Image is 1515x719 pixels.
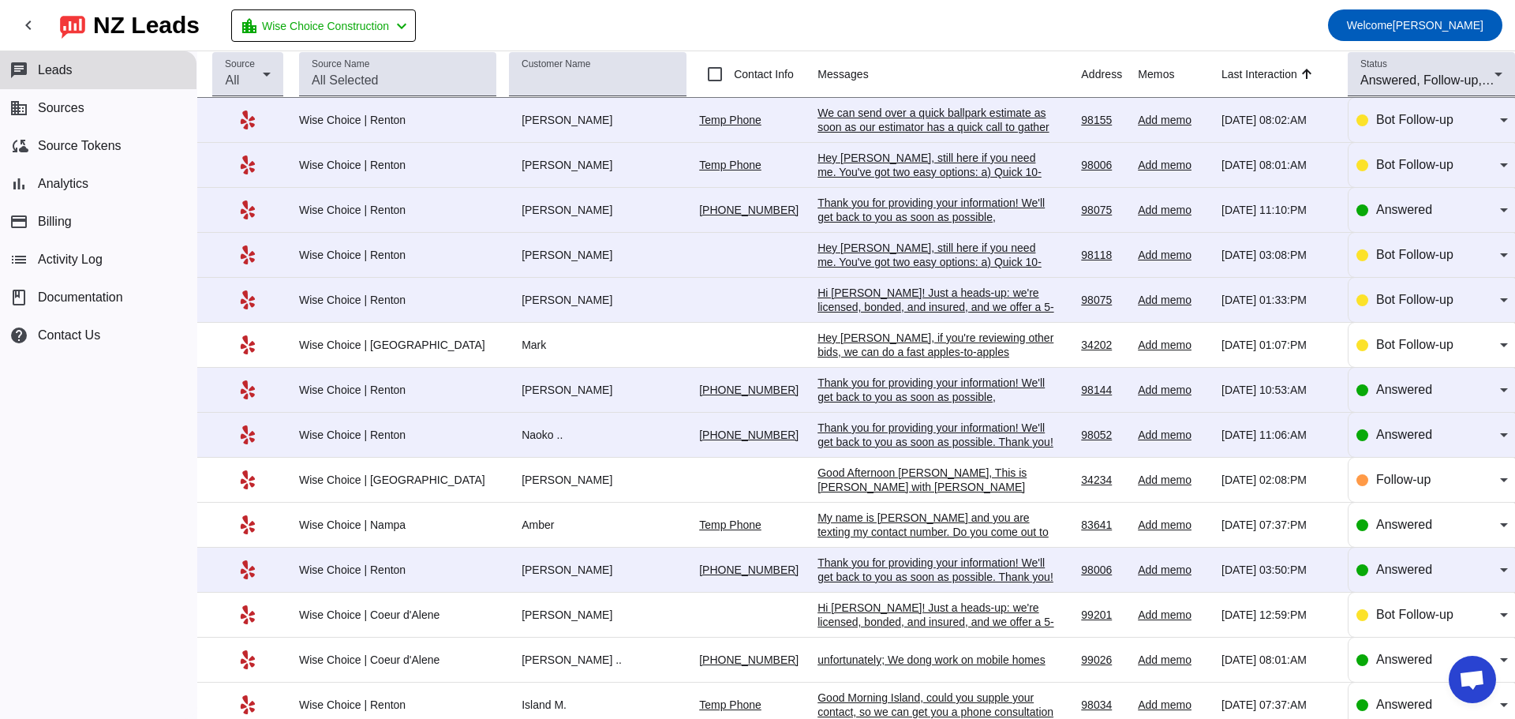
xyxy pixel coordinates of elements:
[1221,383,1335,397] div: [DATE] 10:53:AM
[38,101,84,115] span: Sources
[1138,383,1209,397] div: Add memo
[238,515,257,534] mat-icon: Yelp
[38,139,122,153] span: Source Tokens
[1376,158,1453,171] span: Bot Follow-up
[1347,14,1483,36] span: [PERSON_NAME]
[299,293,496,307] div: Wise Choice | Renton
[238,155,257,174] mat-icon: Yelp
[817,511,1054,553] div: My name is [PERSON_NAME] and you are texting my contact number. Do you come out to [GEOGRAPHIC_DA...
[817,601,1054,686] div: Hi [PERSON_NAME]! Just a heads-up: we're licensed, bonded, and insured, and we offer a 5-YEAR cra...
[699,384,799,396] a: [PHONE_NUMBER]
[1081,338,1125,352] div: 34202
[238,695,257,714] mat-icon: Yelp
[1360,59,1387,69] mat-label: Status
[38,253,103,267] span: Activity Log
[1376,473,1431,486] span: Follow-up
[1081,158,1125,172] div: 98006
[1081,473,1125,487] div: 34234
[1081,563,1125,577] div: 98006
[509,428,686,442] div: Naoko ..
[238,605,257,624] mat-icon: Yelp
[1081,51,1138,98] th: Address
[19,16,38,35] mat-icon: chevron_left
[299,698,496,712] div: Wise Choice | Renton
[238,560,257,579] mat-icon: Yelp
[699,564,799,576] a: [PHONE_NUMBER]
[509,158,686,172] div: [PERSON_NAME]
[1376,248,1453,261] span: Bot Follow-up
[1138,338,1209,352] div: Add memo
[238,200,257,219] mat-icon: Yelp
[238,650,257,669] mat-icon: Yelp
[240,17,259,36] mat-icon: location_city
[1138,113,1209,127] div: Add memo
[509,383,686,397] div: [PERSON_NAME]
[509,248,686,262] div: [PERSON_NAME]
[817,106,1054,163] div: We can send over a quick ballpark estimate as soon as our estimator has a quick call to gather a ...
[1081,653,1125,667] div: 99026
[299,158,496,172] div: Wise Choice | Renton
[1221,473,1335,487] div: [DATE] 02:08:PM
[1081,428,1125,442] div: 98052
[1376,338,1453,351] span: Bot Follow-up
[1221,203,1335,217] div: [DATE] 11:10:PM
[1138,518,1209,532] div: Add memo
[1376,293,1453,306] span: Bot Follow-up
[1138,428,1209,442] div: Add memo
[1221,653,1335,667] div: [DATE] 08:01:AM
[299,428,496,442] div: Wise Choice | Renton
[299,653,496,667] div: Wise Choice | Coeur d'Alene
[1221,66,1297,82] div: Last Interaction
[731,66,794,82] label: Contact Info
[1081,608,1125,622] div: 99201
[817,691,1054,719] div: Good Morning Island, could you supple your contact, so we can get you a phone consultation
[299,203,496,217] div: Wise Choice | Renton
[1138,248,1209,262] div: Add memo
[509,518,686,532] div: Amber
[299,518,496,532] div: Wise Choice | Nampa
[1376,203,1432,216] span: Answered
[238,335,257,354] mat-icon: Yelp
[1376,698,1432,711] span: Answered
[817,331,1054,388] div: Hey [PERSON_NAME], if you're reviewing other bids, we can do a fast apples-to-apples comparison a...
[509,563,686,577] div: [PERSON_NAME]
[225,73,239,87] span: All
[817,196,1054,238] div: Thank you for providing your information! We'll get back to you as soon as possible, considering ...
[699,653,799,666] a: [PHONE_NUMBER]
[9,99,28,118] mat-icon: business
[9,326,28,345] mat-icon: help
[299,113,496,127] div: Wise Choice | Renton
[312,71,484,90] input: All Selected
[1138,473,1209,487] div: Add memo
[312,59,369,69] mat-label: Source Name
[1081,383,1125,397] div: 98144
[817,556,1054,584] div: Thank you for providing your information! We'll get back to you as soon as possible. Thank you!​
[1376,113,1453,126] span: Bot Follow-up
[1376,518,1432,531] span: Answered
[299,338,496,352] div: Wise Choice | [GEOGRAPHIC_DATA]
[1376,428,1432,441] span: Answered
[9,137,28,155] mat-icon: cloud_sync
[817,151,1054,222] div: Hey [PERSON_NAME], still here if you need me. You've got two easy options: a) Quick 10-min call t...
[1138,203,1209,217] div: Add memo
[299,383,496,397] div: Wise Choice | Renton
[38,177,88,191] span: Analytics
[238,245,257,264] mat-icon: Yelp
[238,110,257,129] mat-icon: Yelp
[817,466,1054,565] div: Good Afternoon [PERSON_NAME], This is [PERSON_NAME] with [PERSON_NAME] Choice. We're reaching out...
[1138,653,1209,667] div: Add memo
[699,114,761,126] a: Temp Phone
[1081,698,1125,712] div: 98034
[225,59,255,69] mat-label: Source
[38,290,123,305] span: Documentation
[1221,608,1335,622] div: [DATE] 12:59:PM
[1138,158,1209,172] div: Add memo
[509,698,686,712] div: Island M.
[817,286,1054,371] div: Hi [PERSON_NAME]! Just a heads-up: we're licensed, bonded, and insured, and we offer a 5-YEAR cra...
[1081,248,1125,262] div: 98118
[522,59,590,69] mat-label: Customer Name
[231,9,416,42] button: Wise Choice Construction
[509,203,686,217] div: [PERSON_NAME]
[9,288,28,307] span: book
[93,14,200,36] div: NZ Leads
